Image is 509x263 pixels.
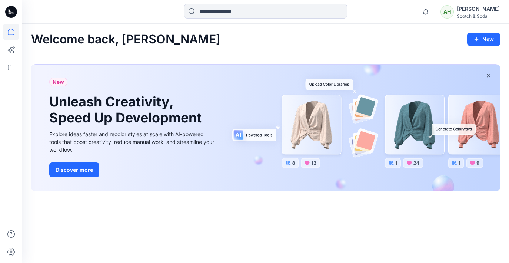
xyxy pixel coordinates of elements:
[457,13,500,19] div: Scotch & Soda
[31,33,220,46] h2: Welcome back, [PERSON_NAME]
[457,4,500,13] div: [PERSON_NAME]
[49,130,216,154] div: Explore ideas faster and recolor styles at scale with AI-powered tools that boost creativity, red...
[467,33,500,46] button: New
[53,78,64,86] span: New
[49,94,205,126] h1: Unleash Creativity, Speed Up Development
[49,162,99,177] button: Discover more
[49,162,216,177] a: Discover more
[440,5,454,19] div: AH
